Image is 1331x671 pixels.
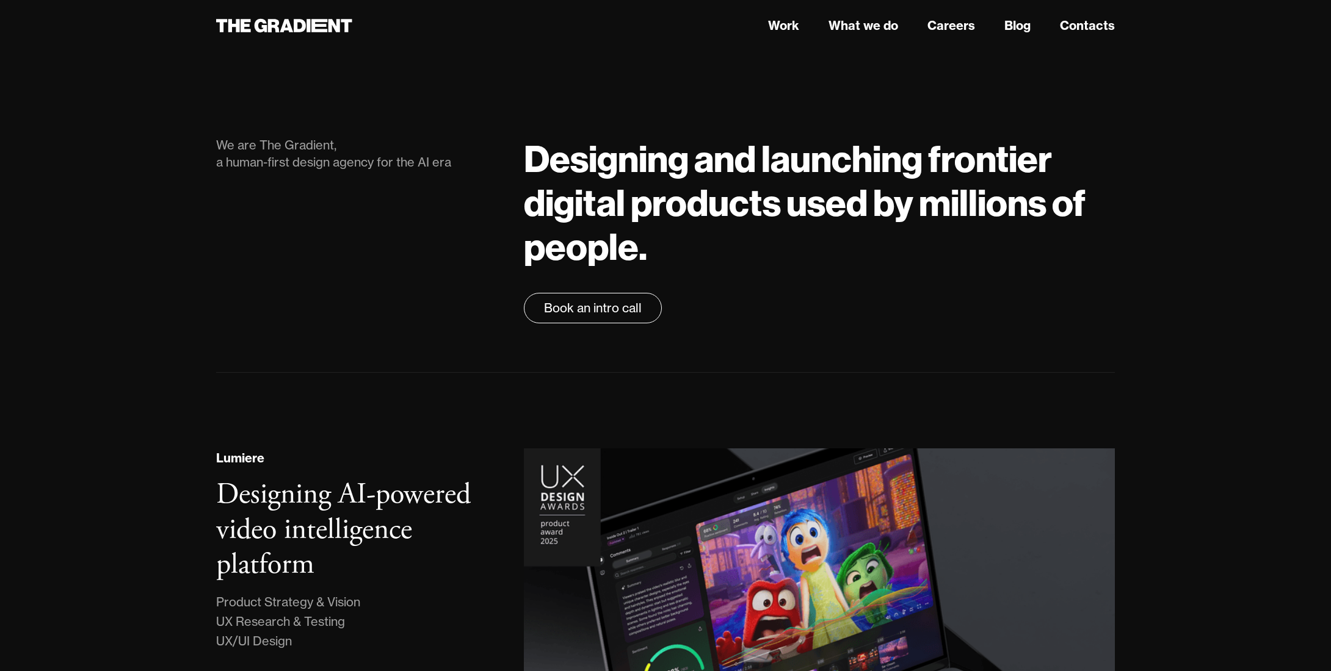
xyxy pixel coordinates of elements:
a: Work [768,16,799,35]
a: Careers [927,16,975,35]
h3: Designing AI-powered video intelligence platform [216,476,471,583]
div: We are The Gradient, a human-first design agency for the AI era [216,137,499,171]
a: Blog [1004,16,1031,35]
h1: Designing and launching frontier digital products used by millions of people. [524,137,1115,268]
a: What we do [829,16,898,35]
div: Lumiere [216,449,264,467]
a: Contacts [1060,16,1115,35]
a: Book an intro call [524,293,662,323]
div: Product Strategy & Vision UX Research & Testing UX/UI Design [216,592,360,651]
